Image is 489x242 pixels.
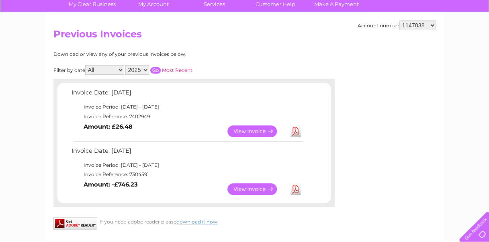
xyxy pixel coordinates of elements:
[419,34,431,40] a: Blog
[84,123,133,130] b: Amount: £26.48
[53,51,264,57] div: Download or view any of your previous invoices below.
[176,219,217,225] a: download it now
[348,34,363,40] a: Water
[227,183,286,195] a: View
[436,34,455,40] a: Contact
[227,125,286,137] a: View
[17,21,58,45] img: logo.png
[53,217,335,225] div: If you need adobe reader please .
[53,29,436,44] h2: Previous Invoices
[358,21,436,30] div: Account number
[84,181,138,188] b: Amount: -£746.23
[70,170,305,179] td: Invoice Reference: 7304591
[291,125,301,137] a: Download
[70,102,305,112] td: Invoice Period: [DATE] - [DATE]
[70,112,305,121] td: Invoice Reference: 7402949
[162,67,192,73] a: Most Recent
[55,4,435,39] div: Clear Business is a trading name of Verastar Limited (registered in [GEOGRAPHIC_DATA] No. 3667643...
[462,34,481,40] a: Log out
[70,146,305,160] td: Invoice Date: [DATE]
[291,183,301,195] a: Download
[53,65,264,75] div: Filter by date
[368,34,385,40] a: Energy
[338,4,393,14] a: 0333 014 3131
[70,160,305,170] td: Invoice Period: [DATE] - [DATE]
[70,87,305,102] td: Invoice Date: [DATE]
[390,34,414,40] a: Telecoms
